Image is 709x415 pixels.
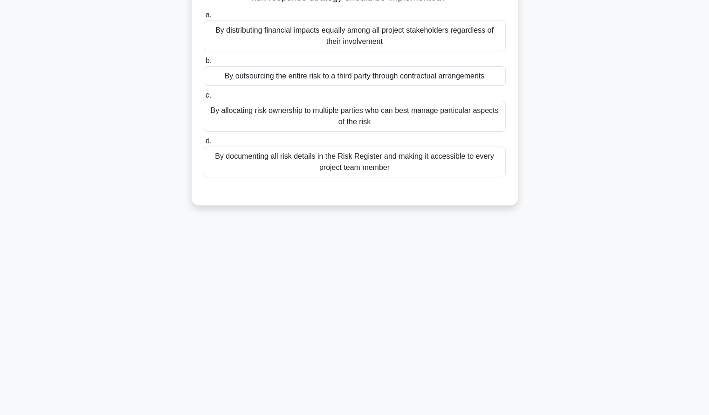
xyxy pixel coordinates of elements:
[204,101,506,132] div: By allocating risk ownership to multiple parties who can best manage particular aspects of the risk
[206,11,212,19] span: a.
[206,56,212,64] span: b.
[204,147,506,177] div: By documenting all risk details in the Risk Register and making it accessible to every project te...
[204,66,506,86] div: By outsourcing the entire risk to a third party through contractual arrangements
[206,137,212,145] span: d.
[206,91,211,99] span: c.
[204,21,506,51] div: By distributing financial impacts equally among all project stakeholders regardless of their invo...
